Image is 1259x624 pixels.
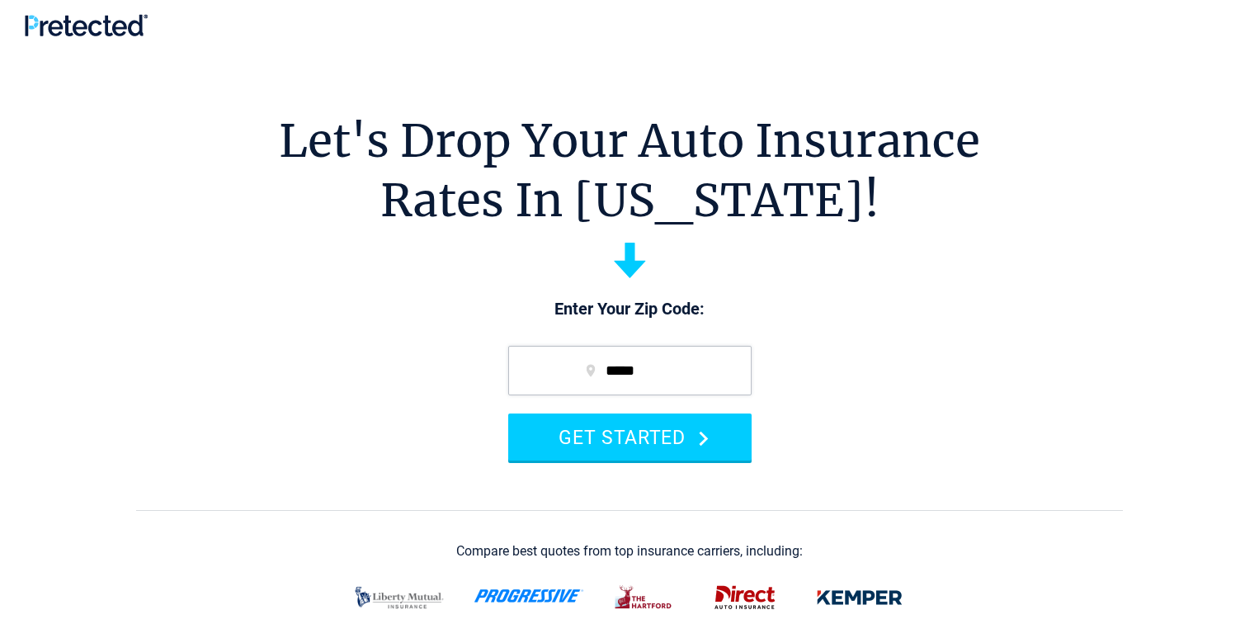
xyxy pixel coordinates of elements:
[508,414,752,461] button: GET STARTED
[25,14,148,36] img: Pretected Logo
[456,544,803,559] div: Compare best quotes from top insurance carriers, including:
[508,346,752,395] input: zip code
[279,111,980,230] h1: Let's Drop Your Auto Insurance Rates In [US_STATE]!
[345,576,454,619] img: liberty
[492,298,768,321] p: Enter Your Zip Code:
[474,589,584,603] img: progressive
[705,576,785,619] img: direct
[604,576,685,619] img: thehartford
[805,576,914,619] img: kemper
